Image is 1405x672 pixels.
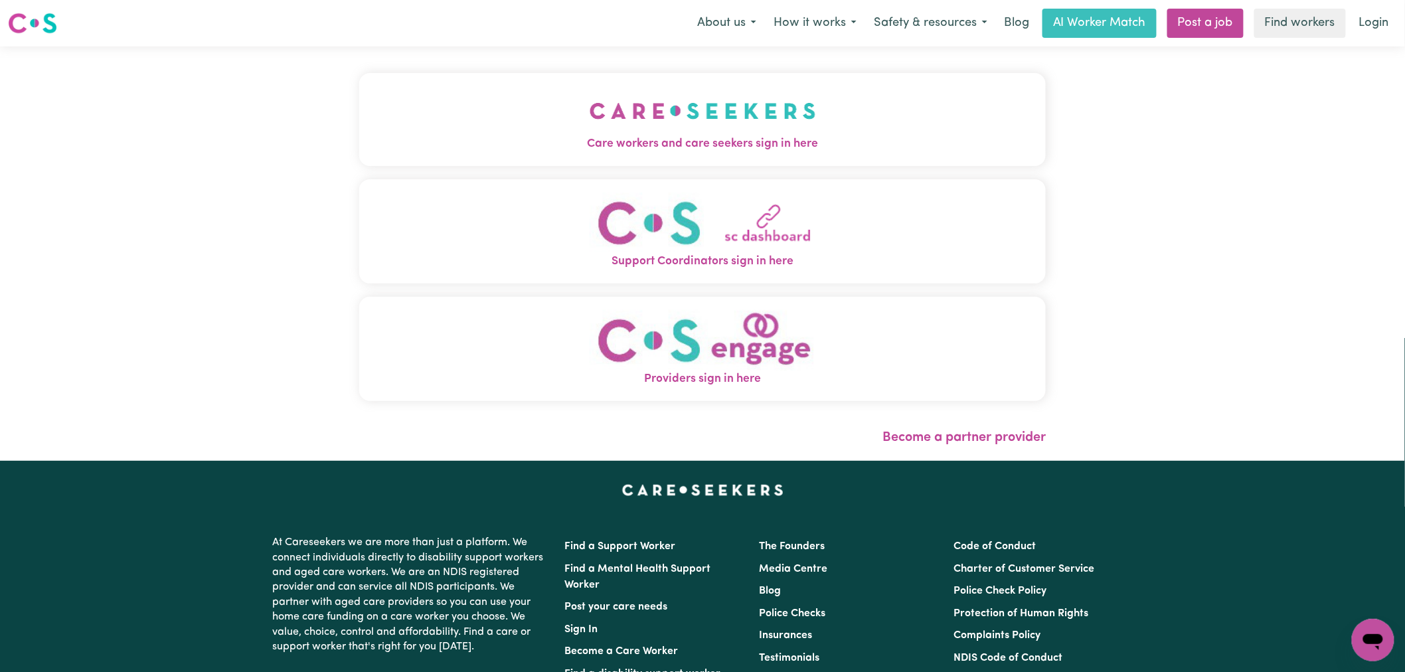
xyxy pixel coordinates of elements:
[759,630,812,641] a: Insurances
[1167,9,1244,38] a: Post a job
[359,73,1046,166] button: Care workers and care seekers sign in here
[564,541,675,552] a: Find a Support Worker
[1042,9,1157,38] a: AI Worker Match
[8,8,57,39] a: Careseekers logo
[359,297,1046,401] button: Providers sign in here
[759,541,825,552] a: The Founders
[954,630,1041,641] a: Complaints Policy
[359,253,1046,270] span: Support Coordinators sign in here
[564,624,598,635] a: Sign In
[759,653,819,663] a: Testimonials
[954,586,1047,596] a: Police Check Policy
[564,602,667,612] a: Post your care needs
[954,541,1036,552] a: Code of Conduct
[996,9,1037,38] a: Blog
[272,530,548,659] p: At Careseekers we are more than just a platform. We connect individuals directly to disability su...
[759,564,827,574] a: Media Centre
[1351,9,1397,38] a: Login
[8,11,57,35] img: Careseekers logo
[765,9,865,37] button: How it works
[1352,619,1394,661] iframe: Button to launch messaging window
[954,608,1089,619] a: Protection of Human Rights
[622,485,784,495] a: Careseekers home page
[689,9,765,37] button: About us
[359,179,1046,284] button: Support Coordinators sign in here
[564,564,710,590] a: Find a Mental Health Support Worker
[759,586,781,596] a: Blog
[1254,9,1346,38] a: Find workers
[359,135,1046,153] span: Care workers and care seekers sign in here
[359,371,1046,388] span: Providers sign in here
[759,608,825,619] a: Police Checks
[882,431,1046,444] a: Become a partner provider
[954,564,1095,574] a: Charter of Customer Service
[954,653,1063,663] a: NDIS Code of Conduct
[865,9,996,37] button: Safety & resources
[564,646,678,657] a: Become a Care Worker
